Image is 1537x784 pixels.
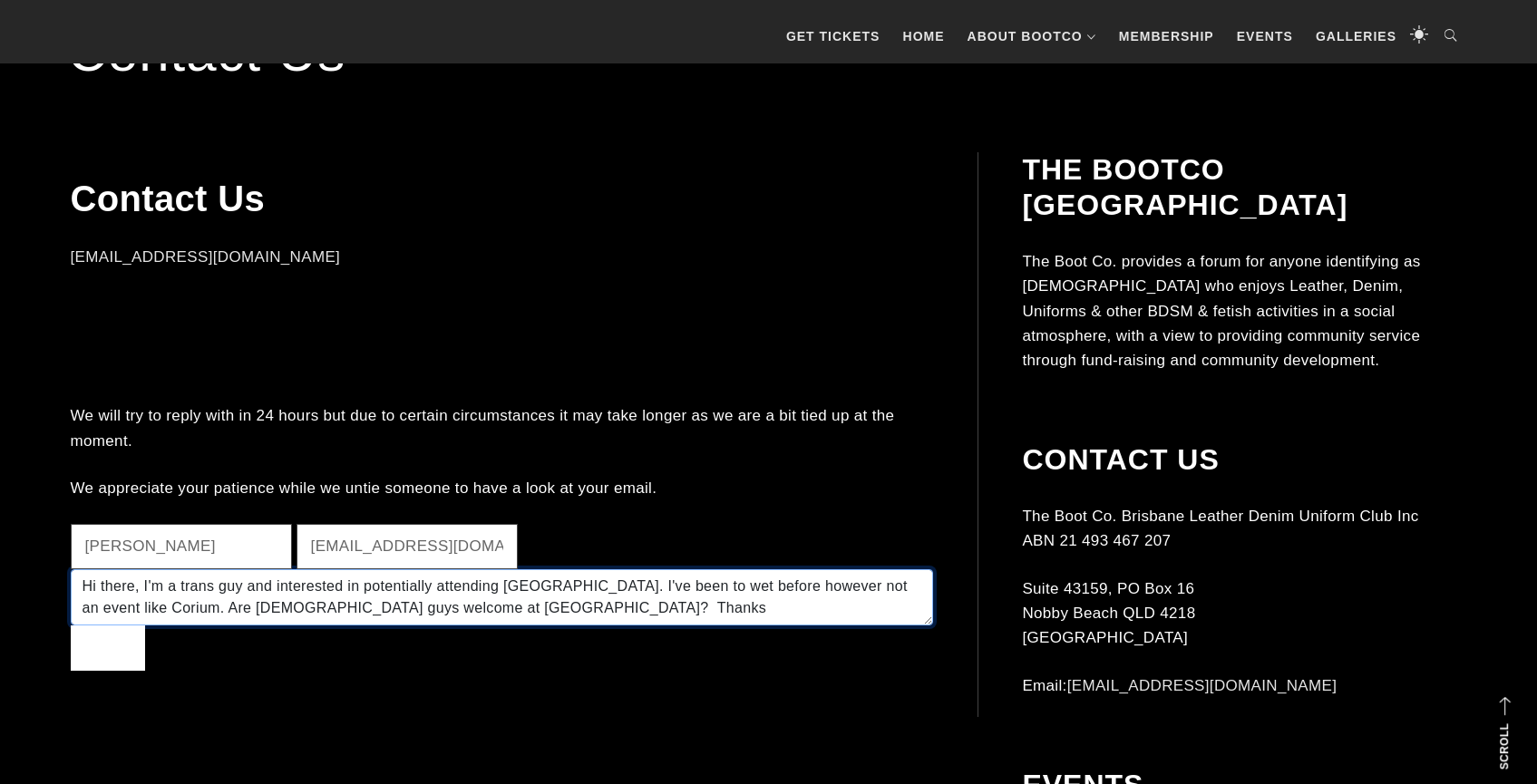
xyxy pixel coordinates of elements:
[1022,152,1466,222] h2: The BootCo [GEOGRAPHIC_DATA]
[1022,249,1466,373] p: The Boot Co. provides a forum for anyone identifying as [DEMOGRAPHIC_DATA] who enjoys Leather, De...
[1228,9,1302,63] a: Events
[1022,673,1466,698] p: Email:
[71,177,933,220] h1: Contact Us
[297,524,518,569] input: Your email
[71,403,933,452] p: We will try to reply with in 24 hours but due to certain circumstances it may take longer as we a...
[1022,576,1466,651] p: Suite 43159, PO Box 16 Nobby Beach QLD 4218 [GEOGRAPHIC_DATA]
[71,476,933,500] p: We appreciate your patience while we untie someone to have a look at your email.
[1110,9,1223,63] a: Membership
[71,524,292,569] input: Your name
[958,9,1105,63] a: About BootCo
[71,248,341,266] a: [EMAIL_ADDRESS][DOMAIN_NAME]
[1022,442,1466,477] h2: Contact Us
[1498,723,1511,769] strong: Scroll
[71,625,146,671] button: Send
[894,9,954,63] a: Home
[1067,677,1338,694] a: [EMAIL_ADDRESS][DOMAIN_NAME]
[1307,9,1406,63] a: Galleries
[75,293,384,356] iframe: fb:page Facebook Social Plugin
[777,9,890,63] a: GET TICKETS
[1022,504,1466,553] p: The Boot Co. Brisbane Leather Denim Uniform Club Inc ABN 21 493 467 207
